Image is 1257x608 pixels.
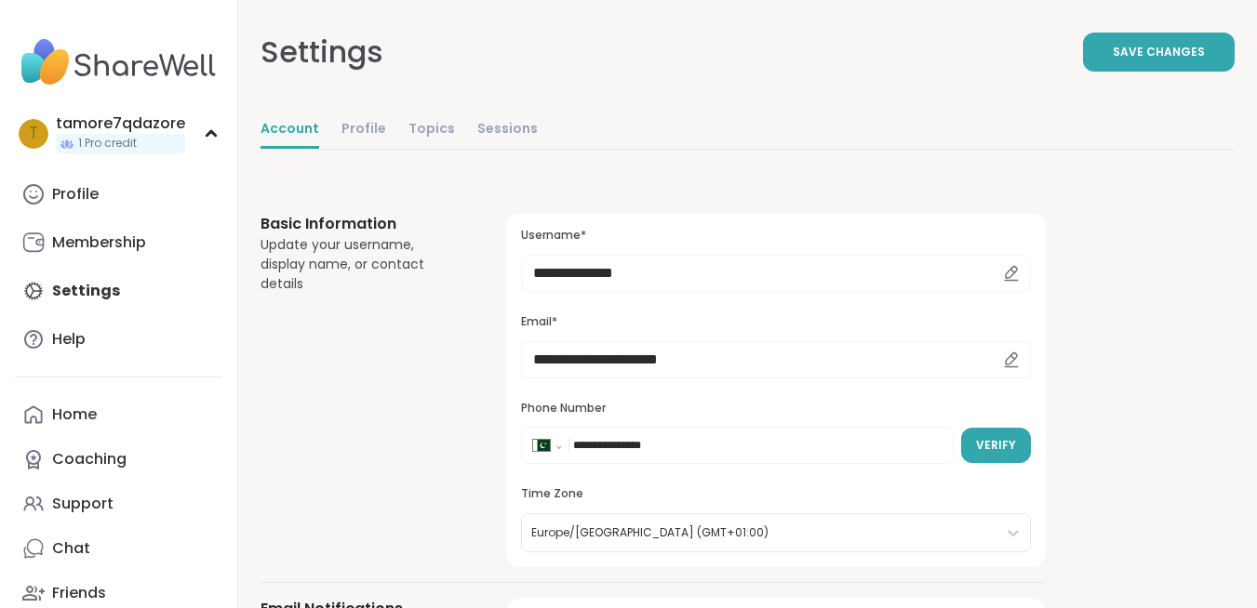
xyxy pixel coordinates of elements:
a: Profile [341,112,386,149]
div: Home [52,404,97,425]
a: Membership [15,220,222,265]
div: Update your username, display name, or contact details [261,235,461,294]
h3: Phone Number [521,401,1031,416]
div: Coaching [52,449,127,469]
button: Verify [961,428,1031,463]
h3: Basic Information [261,213,461,235]
div: Settings [261,30,383,74]
div: Friends [52,583,106,603]
h3: Username* [521,228,1031,244]
span: t [29,122,38,146]
span: Verify [976,437,1016,454]
div: Profile [52,184,99,205]
div: tamore7qdazore [56,113,185,134]
div: Membership [52,232,146,253]
a: Support [15,482,222,526]
a: Account [261,112,319,149]
a: Home [15,392,222,437]
div: Help [52,329,86,350]
a: Chat [15,526,222,571]
button: Save Changes [1083,33,1235,72]
h3: Email* [521,314,1031,330]
h3: Time Zone [521,486,1031,502]
a: Profile [15,172,222,217]
a: Sessions [477,112,538,149]
span: Save Changes [1113,44,1205,60]
span: 1 Pro credit [78,136,137,152]
div: Chat [52,538,90,559]
a: Topics [408,112,455,149]
img: ShareWell Nav Logo [15,30,222,95]
div: Support [52,494,114,514]
a: Help [15,317,222,362]
a: Coaching [15,437,222,482]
